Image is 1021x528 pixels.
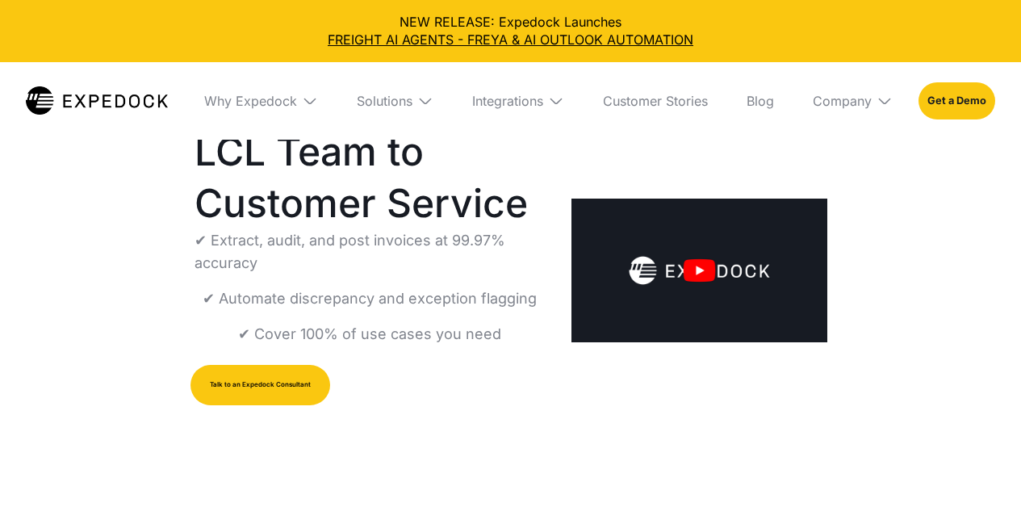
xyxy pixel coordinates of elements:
[195,74,546,229] h1: Reallocate Your LCL Team to Customer Service
[238,323,501,346] p: ✔ Cover 100% of use cases you need
[734,62,787,140] a: Blog
[204,93,297,109] div: Why Expedock
[813,93,872,109] div: Company
[357,93,412,109] div: Solutions
[195,229,546,274] p: ✔ Extract, audit, and post invoices at 99.97% accuracy
[459,62,577,140] div: Integrations
[918,82,995,119] a: Get a Demo
[571,199,826,342] a: open lightbox
[344,62,446,140] div: Solutions
[13,31,1008,48] a: FREIGHT AI AGENTS - FREYA & AI OUTLOOK AUTOMATION
[590,62,721,140] a: Customer Stories
[13,13,1008,49] div: NEW RELEASE: Expedock Launches
[472,93,543,109] div: Integrations
[191,62,331,140] div: Why Expedock
[190,365,330,405] a: Talk to an Expedock Consultant
[203,287,537,310] p: ✔ Automate discrepancy and exception flagging
[800,62,906,140] div: Company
